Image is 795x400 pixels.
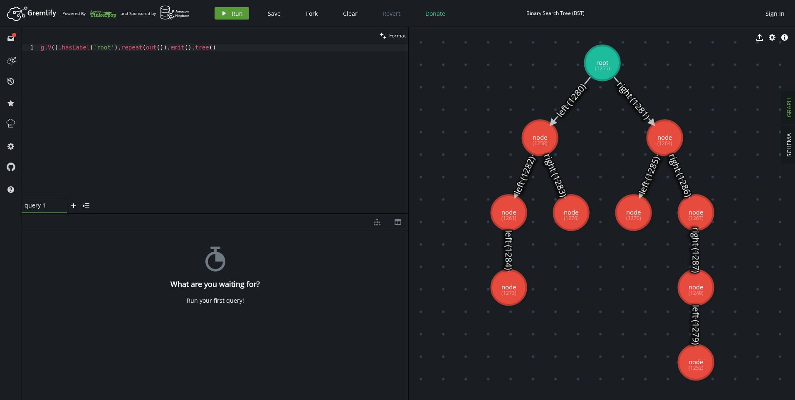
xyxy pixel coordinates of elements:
[501,283,516,291] tspan: node
[657,133,672,141] tspan: node
[121,5,190,21] div: and Sponsored by
[160,5,190,20] img: AWS Neptune
[595,65,610,72] tspan: (1255)
[689,364,704,371] tspan: (1252)
[689,215,704,222] tspan: (1267)
[377,27,408,44] button: Format
[337,7,364,20] button: Clear
[503,230,515,270] text: left (1284)
[501,208,516,216] tspan: node
[425,10,445,17] span: Donate
[22,44,39,51] div: 1
[306,10,318,17] span: Fork
[383,10,400,17] span: Revert
[657,140,672,147] tspan: (1264)
[689,208,703,216] tspan: node
[262,7,287,20] button: Save
[765,10,785,17] span: Sign In
[533,140,548,147] tspan: (1258)
[25,202,58,209] span: query 1
[62,6,116,21] div: Powered By
[689,283,703,291] tspan: node
[689,289,704,296] tspan: (1249)
[501,215,516,222] tspan: (1261)
[690,305,702,345] text: left (1279)
[564,208,578,216] tspan: node
[419,7,452,20] button: Donate
[268,10,281,17] span: Save
[299,7,324,20] button: Fork
[626,208,641,216] tspan: node
[215,7,249,20] button: Run
[170,280,260,289] h4: What are you waiting for?
[785,133,793,157] span: SCHEMA
[389,32,406,39] span: Format
[376,7,407,20] button: Revert
[232,10,243,17] span: Run
[689,358,703,366] tspan: node
[343,10,358,17] span: Clear
[187,297,244,304] div: Run your first query!
[785,98,793,117] span: GRAPH
[533,133,547,141] tspan: node
[690,227,702,273] text: right (1287)
[626,215,641,222] tspan: (1270)
[564,215,579,222] tspan: (1276)
[761,7,789,20] button: Sign In
[596,58,608,67] tspan: root
[501,289,516,296] tspan: (1273)
[526,10,585,16] div: Binary Search Tree (BST)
